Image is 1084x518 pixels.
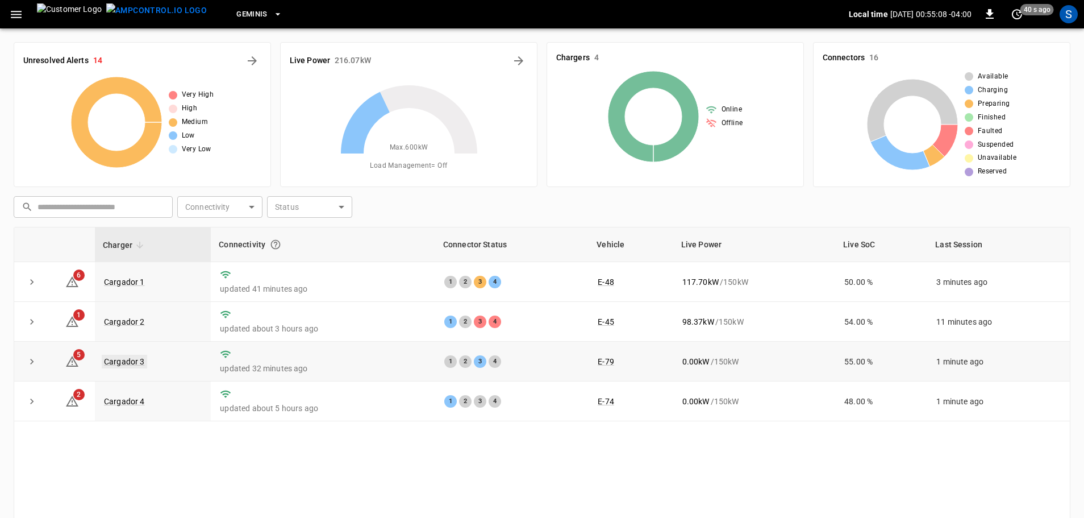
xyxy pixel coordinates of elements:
button: expand row [23,313,40,330]
span: 40 s ago [1020,4,1054,15]
div: 1 [444,316,457,328]
p: Local time [849,9,888,20]
a: 2 [65,396,79,405]
a: E-74 [598,397,614,406]
p: updated about 5 hours ago [220,403,426,414]
span: Charging [978,85,1008,96]
th: Live SoC [835,227,927,262]
div: 3 [474,395,486,408]
span: Very High [182,89,214,101]
p: 0.00 kW [682,356,710,367]
span: Max. 600 kW [390,142,428,154]
a: E-48 [598,277,614,287]
p: updated 41 minutes ago [220,283,426,295]
div: / 150 kW [682,316,826,328]
span: Reserved [978,166,1007,177]
td: 50.00 % [835,262,927,302]
h6: Chargers [556,52,590,64]
span: Load Management = Off [370,160,447,172]
p: [DATE] 00:55:08 -04:00 [890,9,972,20]
h6: Live Power [290,55,330,67]
span: Very Low [182,144,211,155]
span: Finished [978,112,1006,123]
span: High [182,103,198,114]
div: 4 [489,276,501,288]
a: 1 [65,316,79,325]
h6: 4 [594,52,599,64]
span: 2 [73,389,85,400]
a: Cargador 4 [104,397,145,406]
div: 3 [474,316,486,328]
th: Live Power [673,227,835,262]
h6: 14 [93,55,102,67]
td: 3 minutes ago [927,262,1070,302]
button: expand row [23,393,40,410]
td: 1 minute ago [927,382,1070,421]
div: 1 [444,355,457,368]
button: Geminis [232,3,287,26]
a: Cargador 1 [104,277,145,287]
span: Online [722,104,742,115]
h6: 216.07 kW [335,55,371,67]
span: Medium [182,117,208,128]
div: Connectivity [219,234,427,255]
div: 2 [459,276,472,288]
div: / 150 kW [682,396,826,407]
div: 4 [489,355,501,368]
div: 3 [474,355,486,368]
div: 4 [489,395,501,408]
button: expand row [23,273,40,291]
div: 1 [444,395,457,408]
th: Last Session [927,227,1070,262]
img: ampcontrol.io logo [106,3,207,18]
img: Customer Logo [37,3,102,25]
span: Suspended [978,139,1014,151]
div: 2 [459,395,472,408]
button: Energy Overview [510,52,528,70]
a: 5 [65,357,79,366]
p: 0.00 kW [682,396,710,407]
button: All Alerts [243,52,261,70]
a: E-45 [598,317,614,326]
button: set refresh interval [1008,5,1026,23]
span: Low [182,130,195,142]
p: 117.70 kW [682,276,719,288]
span: Charger [103,238,147,252]
button: expand row [23,353,40,370]
span: Faulted [978,126,1003,137]
a: Cargador 2 [104,317,145,326]
p: 98.37 kW [682,316,714,328]
span: Available [978,71,1008,82]
a: E-79 [598,357,614,366]
div: 2 [459,316,472,328]
h6: Connectors [823,52,865,64]
p: updated about 3 hours ago [220,323,426,334]
button: Connection between the charger and our software. [265,234,286,255]
td: 1 minute ago [927,342,1070,382]
th: Vehicle [589,227,673,262]
td: 48.00 % [835,382,927,421]
div: 2 [459,355,472,368]
h6: 16 [869,52,878,64]
div: profile-icon [1060,5,1078,23]
span: Geminis [236,8,268,21]
p: updated 32 minutes ago [220,363,426,374]
td: 11 minutes ago [927,302,1070,342]
td: 54.00 % [835,302,927,342]
span: Offline [722,118,743,129]
div: 1 [444,276,457,288]
a: Cargador 3 [102,355,147,368]
span: Preparing [978,98,1010,110]
div: 4 [489,316,501,328]
a: 6 [65,276,79,285]
div: 3 [474,276,486,288]
span: 6 [73,270,85,281]
div: / 150 kW [682,356,826,367]
div: / 150 kW [682,276,826,288]
td: 55.00 % [835,342,927,382]
span: 1 [73,309,85,321]
h6: Unresolved Alerts [23,55,89,67]
span: Unavailable [978,152,1016,164]
th: Connector Status [435,227,589,262]
span: 5 [73,349,85,360]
